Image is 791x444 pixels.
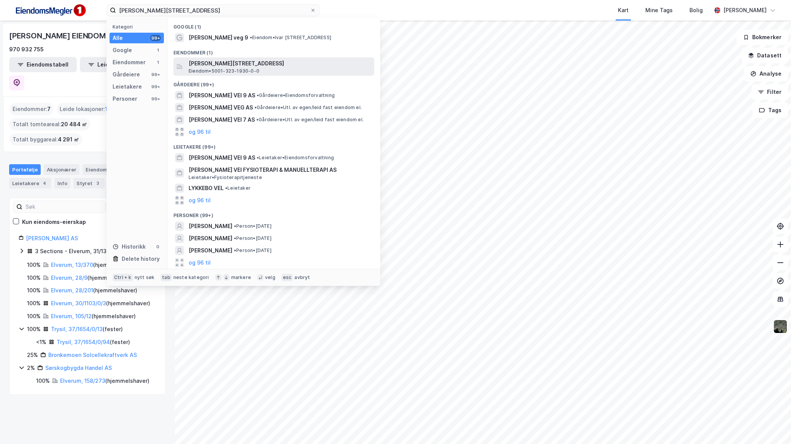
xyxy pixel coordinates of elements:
[167,206,380,220] div: Personer (99+)
[155,59,161,65] div: 1
[27,350,38,360] div: 25%
[294,274,310,281] div: avbryt
[58,135,79,144] span: 4 291 ㎡
[12,2,88,19] img: F4PB6Px+NJ5v8B7XTbfpPpyloAAAAASUVORK5CYII=
[51,300,106,306] a: Elverum, 30/1103/0/3
[48,352,137,358] a: Bronkemoen Solcellekraftverk AS
[113,82,142,91] div: Leietakere
[167,18,380,32] div: Google (1)
[189,196,211,205] button: og 96 til
[94,179,102,187] div: 3
[150,96,161,102] div: 99+
[753,408,791,444] iframe: Chat Widget
[257,155,334,161] span: Leietaker • Eiendomsforvaltning
[689,6,703,15] div: Bolig
[113,94,137,103] div: Personer
[256,117,259,122] span: •
[51,262,93,268] a: Elverum, 13/370
[57,338,130,347] div: ( fester )
[254,105,362,111] span: Gårdeiere • Utl. av egen/leid fast eiendom el.
[57,339,110,345] a: Trysil, 37/1654/0/94
[10,103,54,115] div: Eiendommer :
[250,35,252,40] span: •
[113,242,146,251] div: Historikk
[60,376,149,385] div: ( hjemmelshaver )
[189,59,371,68] span: [PERSON_NAME][STREET_ADDRESS]
[10,118,90,130] div: Totalt tomteareal :
[57,103,111,115] div: Leide lokasjoner :
[225,185,251,191] span: Leietaker
[122,254,160,263] div: Delete history
[22,201,106,212] input: Søk
[254,105,257,110] span: •
[618,6,629,15] div: Kart
[80,57,148,72] button: Leietakertabell
[113,58,146,67] div: Eiendommer
[742,48,788,63] button: Datasett
[234,223,272,229] span: Person • [DATE]
[35,247,110,256] div: 3 Sections - Elverum, 31/138
[189,153,255,162] span: [PERSON_NAME] VEI 9 AS
[51,287,93,293] a: Elverum, 28/201
[751,84,788,100] button: Filter
[9,164,41,175] div: Portefølje
[155,47,161,53] div: 1
[73,178,105,189] div: Styret
[250,35,331,41] span: Eiendom • Ivar [STREET_ADDRESS]
[44,164,79,175] div: Aksjonærer
[737,30,788,45] button: Bokmerker
[9,57,77,72] button: Eiendomstabell
[27,312,41,321] div: 100%
[27,286,41,295] div: 100%
[113,70,140,79] div: Gårdeiere
[281,274,293,281] div: esc
[10,133,82,146] div: Totalt byggareal :
[234,235,272,241] span: Person • [DATE]
[773,319,788,334] img: 9k=
[45,365,112,371] a: Sørskogbygda Handel AS
[189,68,259,74] span: Eiendom • 5001-323-1930-0-0
[231,274,251,281] div: markere
[189,103,253,112] span: [PERSON_NAME] VEG AS
[51,313,92,319] a: Elverum, 105/12
[36,376,50,385] div: 100%
[257,155,259,160] span: •
[51,299,150,308] div: ( hjemmelshaver )
[113,24,164,30] div: Kategori
[135,274,155,281] div: nytt søk
[113,274,133,281] div: Ctrl + k
[189,165,371,174] span: [PERSON_NAME] VEI FYSIOTERAPI & MANUELLTERAPI AS
[9,30,119,42] div: [PERSON_NAME] EIENDOM AS
[256,117,364,123] span: Gårdeiere • Utl. av egen/leid fast eiendom el.
[9,178,51,189] div: Leietakere
[51,312,136,321] div: ( hjemmelshaver )
[167,76,380,89] div: Gårdeiere (99+)
[723,6,767,15] div: [PERSON_NAME]
[225,185,227,191] span: •
[27,273,41,282] div: 100%
[51,274,87,281] a: Elverum, 28/9
[113,46,132,55] div: Google
[27,260,41,270] div: 100%
[189,127,211,136] button: og 96 til
[150,71,161,78] div: 99+
[753,408,791,444] div: Kontrollprogram for chat
[167,138,380,152] div: Leietakere (99+)
[9,45,44,54] div: 970 932 755
[189,174,262,181] span: Leietaker • Fysioterapitjeneste
[189,234,232,243] span: [PERSON_NAME]
[51,326,103,332] a: Trysil, 37/1654/0/13
[36,338,46,347] div: <1%
[189,258,211,267] button: og 96 til
[645,6,673,15] div: Mine Tags
[51,286,137,295] div: ( hjemmelshaver )
[744,66,788,81] button: Analyse
[155,244,161,250] div: 0
[27,325,41,334] div: 100%
[27,363,35,373] div: 2%
[753,103,788,118] button: Tags
[234,223,236,229] span: •
[116,5,310,16] input: Søk på adresse, matrikkel, gårdeiere, leietakere eller personer
[113,33,123,43] div: Alle
[105,105,108,114] span: 1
